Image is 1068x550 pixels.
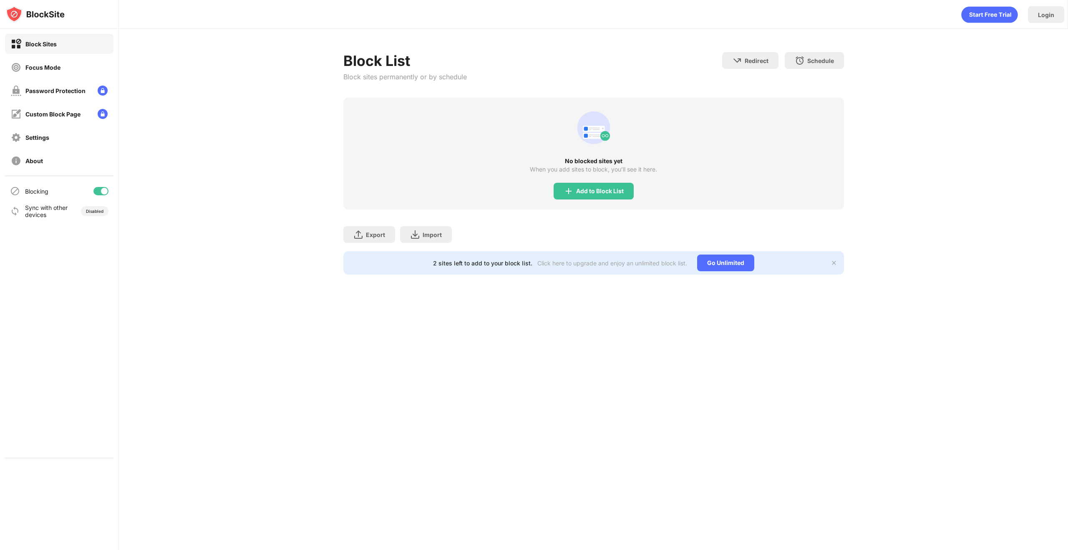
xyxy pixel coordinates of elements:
[366,231,385,238] div: Export
[697,255,754,271] div: Go Unlimited
[98,109,108,119] img: lock-menu.svg
[86,209,103,214] div: Disabled
[807,57,834,64] div: Schedule
[25,64,60,71] div: Focus Mode
[576,188,624,194] div: Add to Block List
[25,111,81,118] div: Custom Block Page
[25,188,48,195] div: Blocking
[6,6,65,23] img: logo-blocksite.svg
[25,87,86,94] div: Password Protection
[25,134,49,141] div: Settings
[1038,11,1054,18] div: Login
[745,57,768,64] div: Redirect
[11,86,21,96] img: password-protection-off.svg
[10,186,20,196] img: blocking-icon.svg
[98,86,108,96] img: lock-menu.svg
[423,231,442,238] div: Import
[433,260,532,267] div: 2 sites left to add to your block list.
[574,108,614,148] div: animation
[961,6,1018,23] div: animation
[831,260,837,266] img: x-button.svg
[25,157,43,164] div: About
[25,204,68,218] div: Sync with other devices
[343,158,844,164] div: No blocked sites yet
[537,260,687,267] div: Click here to upgrade and enjoy an unlimited block list.
[25,40,57,48] div: Block Sites
[11,132,21,143] img: settings-off.svg
[343,52,467,69] div: Block List
[11,109,21,119] img: customize-block-page-off.svg
[11,39,21,49] img: block-on.svg
[11,62,21,73] img: focus-off.svg
[11,156,21,166] img: about-off.svg
[530,166,657,173] div: When you add sites to block, you’ll see it here.
[343,73,467,81] div: Block sites permanently or by schedule
[10,206,20,216] img: sync-icon.svg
